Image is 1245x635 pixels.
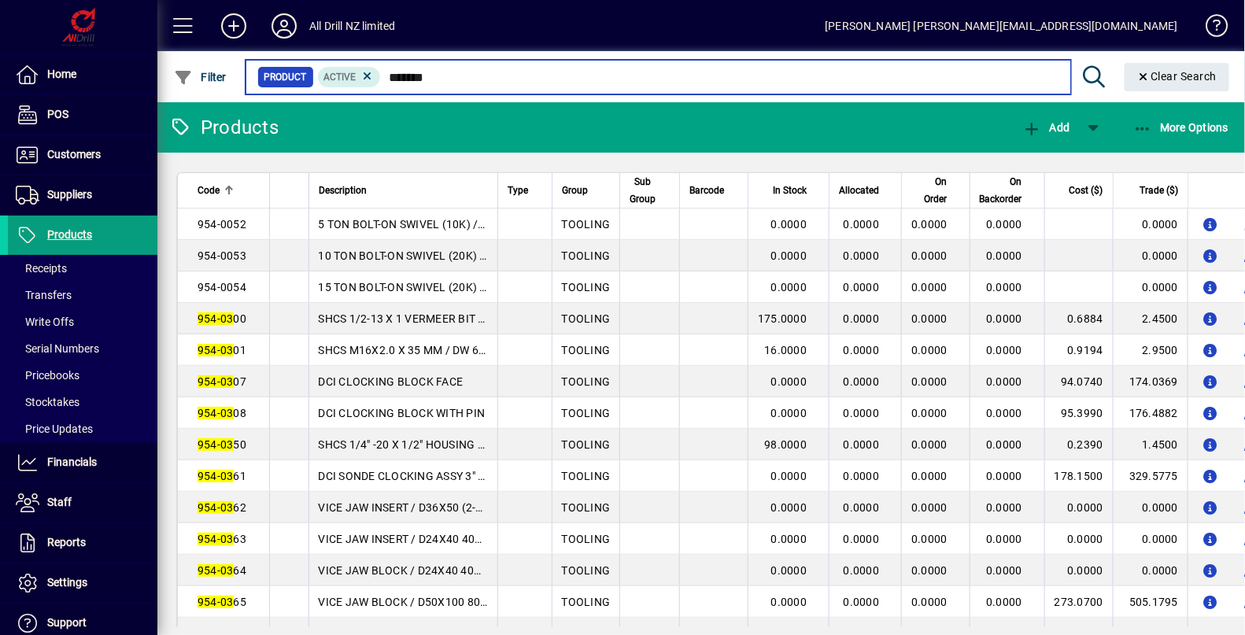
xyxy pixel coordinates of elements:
[771,281,807,294] span: 0.0000
[1137,70,1217,83] span: Clear Search
[771,596,807,608] span: 0.0000
[1113,492,1188,523] td: 0.0000
[1044,366,1113,397] td: 94.0740
[8,308,157,335] a: Write Offs
[562,438,611,451] span: TOOLING
[1044,555,1113,586] td: 0.0000
[319,564,494,577] span: VICE JAW BLOCK / D24X40 40X40
[911,501,948,514] span: 0.0000
[319,344,559,356] span: SHCS M16X2.0 X 35 MM / DW 6 BOLT PATTERN
[508,182,542,199] div: Type
[562,281,611,294] span: TOOLING
[47,616,87,629] span: Support
[844,407,880,419] span: 0.0000
[198,564,246,577] span: 64
[758,312,807,325] span: 175.0000
[8,483,157,522] a: Staff
[562,407,611,419] span: TOOLING
[986,344,1022,356] span: 0.0000
[911,312,948,325] span: 0.0000
[1044,303,1113,334] td: 0.6884
[844,218,880,231] span: 0.0000
[8,95,157,135] a: POS
[198,596,246,608] span: 65
[839,182,893,199] div: Allocated
[8,415,157,442] a: Price Updates
[911,218,948,231] span: 0.0000
[1044,586,1113,618] td: 273.0700
[562,344,611,356] span: TOOLING
[198,375,234,388] em: 954-03
[771,375,807,388] span: 0.0000
[198,312,246,325] span: 00
[844,438,880,451] span: 0.0000
[309,13,396,39] div: All Drill NZ limited
[771,407,807,419] span: 0.0000
[562,218,611,231] span: TOOLING
[47,228,92,241] span: Products
[319,249,611,262] span: 10 TON BOLT-ON SWIVEL (20K) / USES 52 SHCS (6)
[980,173,1036,208] div: On Backorder
[8,175,157,215] a: Suppliers
[1194,3,1225,54] a: Knowledge Base
[1129,113,1233,142] button: More Options
[844,564,880,577] span: 0.0000
[264,69,307,85] span: Product
[986,281,1022,294] span: 0.0000
[986,407,1022,419] span: 0.0000
[1140,182,1178,199] span: Trade ($)
[844,533,880,545] span: 0.0000
[562,501,611,514] span: TOOLING
[47,108,68,120] span: POS
[318,67,381,87] mat-chip: Activation Status: Active
[689,182,724,199] span: Barcode
[198,407,234,419] em: 954-03
[319,375,464,388] span: DCI CLOCKING BLOCK FACE
[198,438,234,451] em: 954-03
[319,438,556,451] span: SHCS 1/4" -20 X 1/2" HOUSING CLOCKING KEY
[630,173,656,208] span: Sub Group
[986,501,1022,514] span: 0.0000
[562,533,611,545] span: TOOLING
[911,281,948,294] span: 0.0000
[8,282,157,308] a: Transfers
[198,470,246,482] span: 61
[1044,397,1113,429] td: 95.3990
[198,182,260,199] div: Code
[765,344,807,356] span: 16.0000
[1113,555,1188,586] td: 0.0000
[324,72,357,83] span: Active
[8,55,157,94] a: Home
[562,312,611,325] span: TOOLING
[1113,429,1188,460] td: 1.4500
[16,369,79,382] span: Pricebooks
[1044,492,1113,523] td: 0.0000
[773,182,807,199] span: In Stock
[8,255,157,282] a: Receipts
[1018,113,1073,142] button: Add
[562,182,588,199] span: Group
[8,335,157,362] a: Serial Numbers
[844,312,880,325] span: 0.0000
[986,596,1022,608] span: 0.0000
[1113,240,1188,271] td: 0.0000
[8,443,157,482] a: Financials
[198,281,246,294] span: 954-0054
[8,523,157,563] a: Reports
[1044,460,1113,492] td: 178.1500
[198,344,234,356] em: 954-03
[47,576,87,589] span: Settings
[198,375,246,388] span: 07
[198,533,234,545] em: 954-03
[8,563,157,603] a: Settings
[562,596,611,608] span: TOOLING
[1044,334,1113,366] td: 0.9194
[844,249,880,262] span: 0.0000
[174,71,227,83] span: Filter
[1113,397,1188,429] td: 176.4882
[16,423,93,435] span: Price Updates
[198,501,246,514] span: 62
[16,262,67,275] span: Receipts
[1113,523,1188,555] td: 0.0000
[198,312,234,325] em: 954-03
